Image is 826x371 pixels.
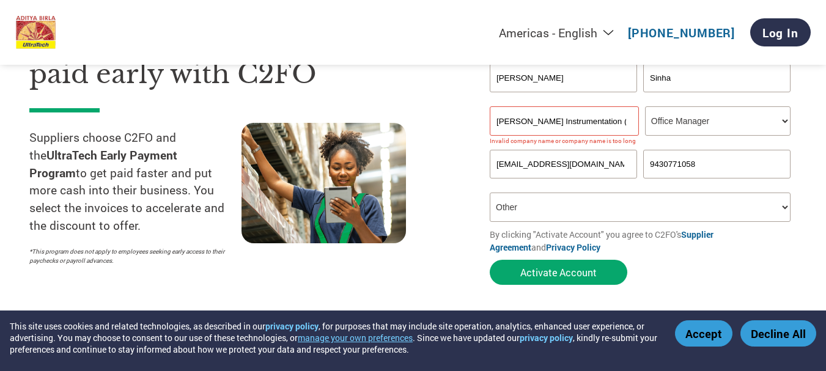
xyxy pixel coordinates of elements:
p: *This program does not apply to employees seeking early access to their paychecks or payroll adva... [29,247,229,265]
div: Invalid first name or first name is too long [490,94,637,101]
button: Accept [675,320,732,347]
input: Phone* [643,150,791,178]
a: Supplier Agreement [490,229,714,253]
div: Invalid company name or company name is too long [490,137,791,145]
a: privacy policy [265,320,319,332]
a: Log In [750,18,811,46]
p: Suppliers choose C2FO and the to get paid faster and put more cash into their business. You selec... [29,129,242,235]
input: Your company name* [490,106,639,136]
input: First Name* [490,64,637,92]
a: Privacy Policy [546,241,600,253]
img: supply chain worker [242,123,406,243]
div: This site uses cookies and related technologies, as described in our , for purposes that may incl... [10,320,657,355]
p: By clicking "Activate Account" you agree to C2FO's and [490,228,797,254]
div: Inavlid Email Address [490,180,637,188]
div: Inavlid Phone Number [643,180,791,188]
button: Activate Account [490,260,627,285]
input: Invalid Email format [490,150,637,178]
button: manage your own preferences [298,332,413,343]
a: [PHONE_NUMBER] [628,25,735,40]
a: privacy policy [520,332,573,343]
button: Decline All [740,320,816,347]
select: Title/Role [645,106,791,136]
input: Last Name* [643,64,791,92]
strong: UltraTech Early Payment Program [29,147,177,180]
img: UltraTech [16,16,56,50]
div: Invalid last name or last name is too long [643,94,791,101]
